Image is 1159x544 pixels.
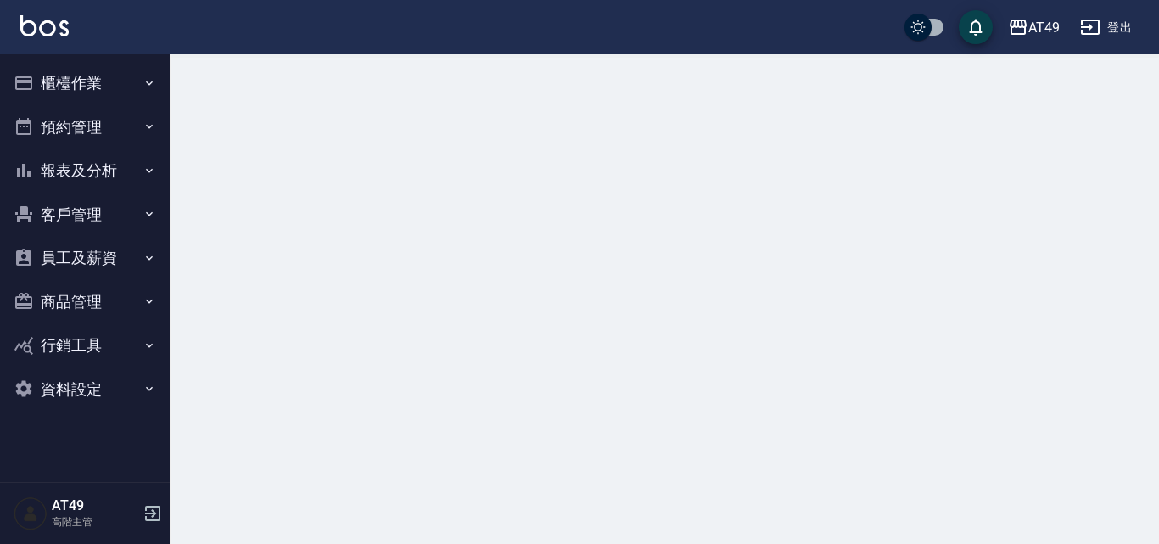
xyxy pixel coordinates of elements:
[7,323,163,367] button: 行銷工具
[7,105,163,149] button: 預約管理
[1001,10,1067,45] button: AT49
[7,367,163,412] button: 資料設定
[52,514,138,530] p: 高階主管
[14,496,48,530] img: Person
[7,61,163,105] button: 櫃檯作業
[1073,12,1139,43] button: 登出
[1028,17,1060,38] div: AT49
[7,236,163,280] button: 員工及薪資
[959,10,993,44] button: save
[7,149,163,193] button: 報表及分析
[52,497,138,514] h5: AT49
[7,280,163,324] button: 商品管理
[20,15,69,36] img: Logo
[7,193,163,237] button: 客戶管理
